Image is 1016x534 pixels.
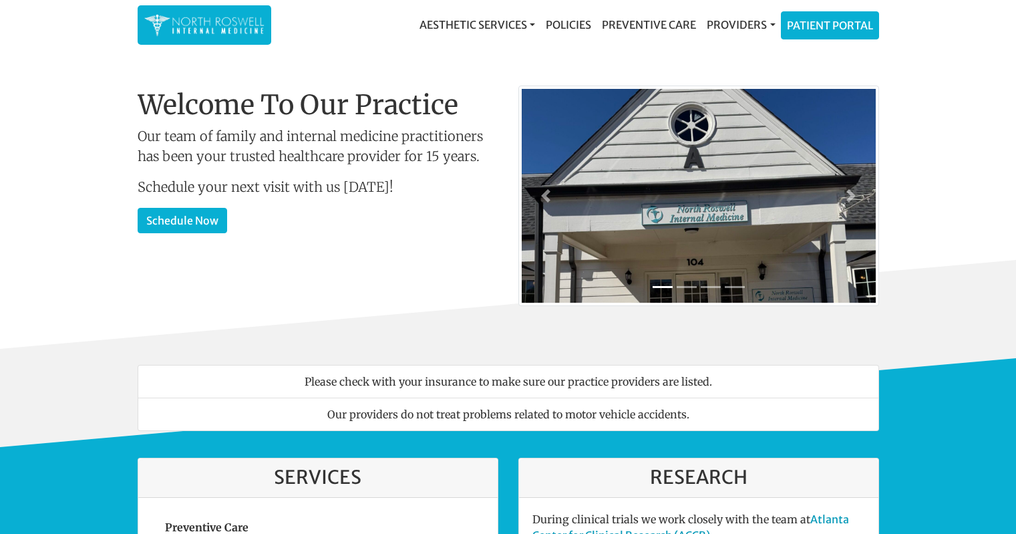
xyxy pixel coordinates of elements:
[414,11,540,38] a: Aesthetic Services
[138,177,498,197] p: Schedule your next visit with us [DATE]!
[782,12,878,39] a: Patient Portal
[138,398,879,431] li: Our providers do not treat problems related to motor vehicle accidents.
[597,11,701,38] a: Preventive Care
[165,521,248,534] strong: Preventive Care
[138,365,879,398] li: Please check with your insurance to make sure our practice providers are listed.
[144,12,265,38] img: North Roswell Internal Medicine
[532,466,865,489] h3: Research
[138,208,227,233] a: Schedule Now
[138,126,498,166] p: Our team of family and internal medicine practitioners has been your trusted healthcare provider ...
[701,11,780,38] a: Providers
[138,89,498,121] h1: Welcome To Our Practice
[540,11,597,38] a: Policies
[152,466,484,489] h3: Services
